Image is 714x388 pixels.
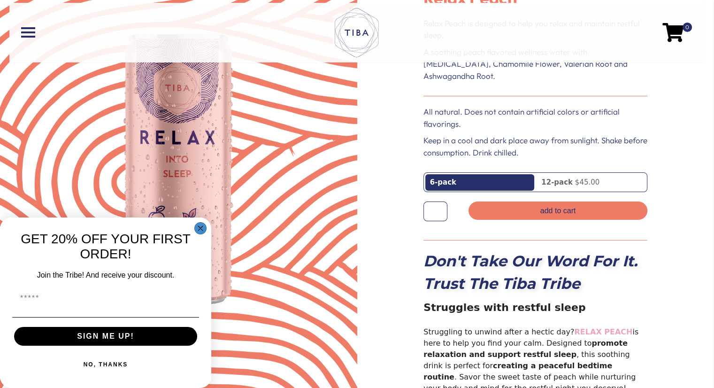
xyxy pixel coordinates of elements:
button: Close dialog [194,222,207,234]
button: NO, THANKS [12,355,199,374]
p: All natural. Does not contain artificial colors or artificial flavorings. [423,106,647,130]
button: SIGN ME UP! [14,327,197,346]
span: RELAX PEACH [574,327,632,336]
img: Relax Product Can [123,34,233,307]
p: Keep in a cool and dark place away from sunlight. Shake before consumption. Drink chilled. [423,134,647,158]
input: Product quantity [423,202,447,221]
strong: Struggles with restful sleep [423,302,585,313]
span: creating a peaceful bedtime routine [423,361,612,381]
a: 12-pack [537,174,646,191]
span: Join the Tribe! And receive your discount. [37,271,175,279]
span: promote relaxation and support restful sleep [423,339,628,359]
strong: Don't Take Our Word For It. Trust The Tiba Tribe [423,252,637,293]
span: GET 20% OFF YOUR FIRST ORDER! [21,232,190,261]
span: 0 [683,23,692,32]
input: Email [12,289,199,308]
button: Add to cart [468,202,648,220]
a: 0 [662,30,683,35]
a: 6-pack [425,174,535,191]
